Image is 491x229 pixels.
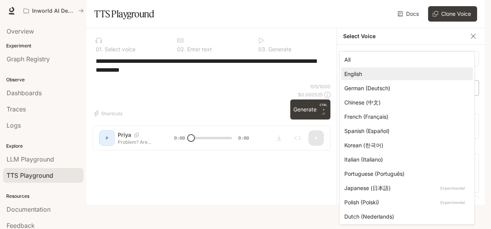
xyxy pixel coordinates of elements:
[344,155,467,163] div: Italian (Italiano)
[344,56,467,64] div: All
[344,98,467,106] div: Chinese (中文)
[344,184,467,192] div: Japanese (日本語)
[344,170,467,178] div: Portuguese (Português)
[344,212,467,221] div: Dutch (Nederlands)
[344,84,467,92] div: German (Deutsch)
[344,141,467,149] div: Korean (한국어)
[344,70,467,78] div: English
[344,198,467,206] div: Polish (Polski)
[439,185,467,192] p: Experimental
[344,113,467,121] div: French (Français)
[439,199,467,206] p: Experimental
[344,127,467,135] div: Spanish (Español)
